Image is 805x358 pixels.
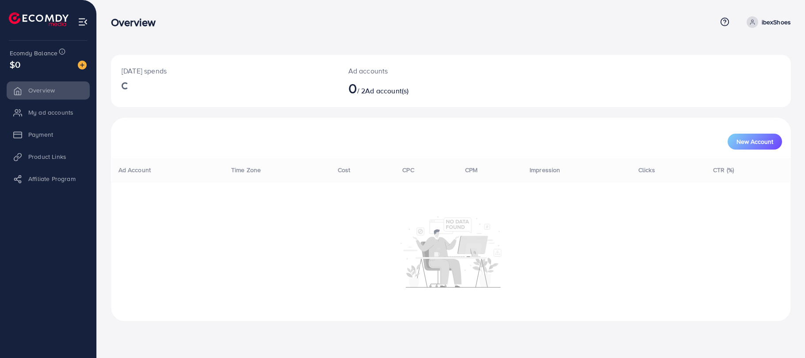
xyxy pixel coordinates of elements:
[111,16,163,29] h3: Overview
[762,17,791,27] p: ibexShoes
[78,61,87,69] img: image
[10,49,57,58] span: Ecomdy Balance
[736,139,773,145] span: New Account
[743,16,791,28] a: ibexShoes
[122,65,327,76] p: [DATE] spends
[728,134,782,150] button: New Account
[348,78,357,98] span: 0
[78,17,88,27] img: menu
[10,58,20,71] span: $0
[365,86,408,96] span: Ad account(s)
[348,80,497,96] h2: / 2
[9,12,69,26] img: logo
[348,65,497,76] p: Ad accounts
